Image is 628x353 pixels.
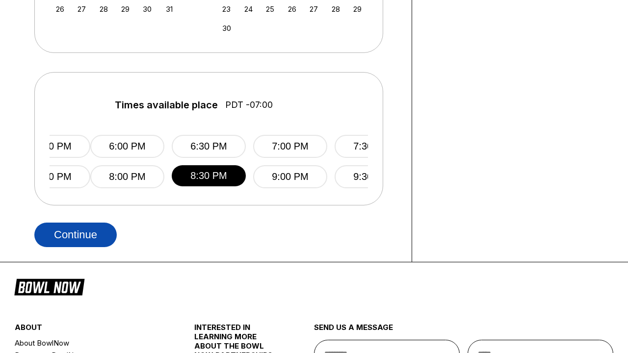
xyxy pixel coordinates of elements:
div: Choose Monday, October 27th, 2025 [75,2,88,16]
button: 8:30 PM [172,165,246,186]
div: Choose Thursday, November 27th, 2025 [307,2,320,16]
button: Continue [34,223,117,247]
div: Choose Saturday, November 29th, 2025 [351,2,364,16]
button: 8:00 PM [90,165,164,188]
div: Choose Sunday, November 30th, 2025 [220,22,233,35]
button: 6:00 PM [90,135,164,158]
button: 3:30 PM [16,135,90,158]
div: Choose Friday, November 28th, 2025 [329,2,342,16]
div: Choose Tuesday, October 28th, 2025 [97,2,110,16]
button: 6:30 PM [172,135,246,158]
button: 9:30 PM [335,165,409,188]
div: Choose Wednesday, November 26th, 2025 [286,2,299,16]
span: Times available place [115,100,218,110]
div: Choose Friday, October 31st, 2025 [162,2,176,16]
button: 5:30 PM [16,165,90,188]
button: 7:00 PM [253,135,327,158]
div: Choose Thursday, October 30th, 2025 [141,2,154,16]
div: Choose Sunday, October 26th, 2025 [53,2,67,16]
div: Choose Tuesday, November 25th, 2025 [263,2,277,16]
div: Choose Monday, November 24th, 2025 [242,2,255,16]
div: Choose Sunday, November 23rd, 2025 [220,2,233,16]
a: About BowlNow [15,337,164,349]
div: send us a message [314,323,613,340]
button: 9:00 PM [253,165,327,188]
div: about [15,323,164,337]
button: 7:30 PM [335,135,409,158]
div: Choose Wednesday, October 29th, 2025 [119,2,132,16]
span: PDT -07:00 [225,100,273,110]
